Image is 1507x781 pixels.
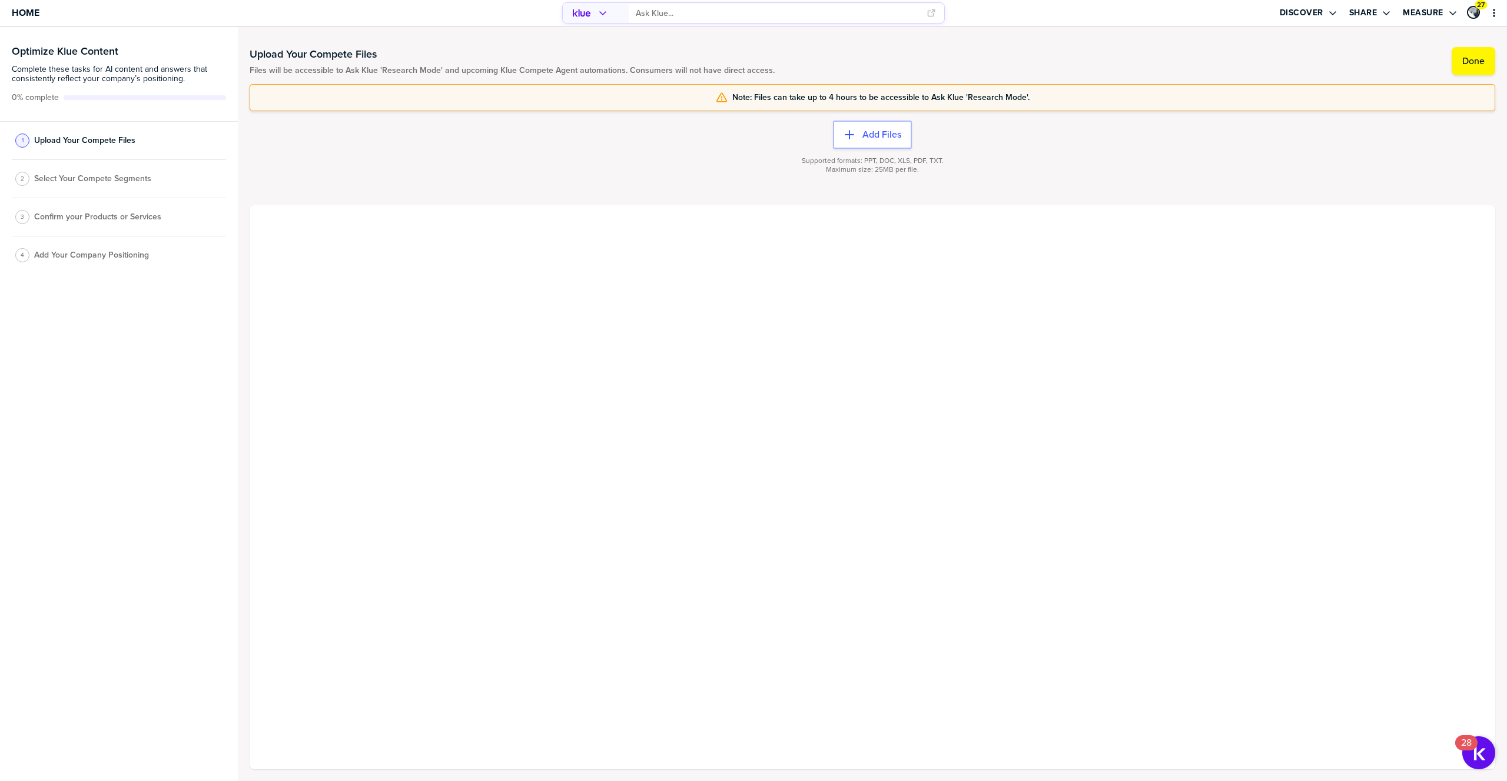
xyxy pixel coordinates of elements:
[802,156,944,165] span: Supported formats: PPT, DOC, XLS, PDF, TXT.
[1280,8,1323,18] label: Discover
[12,46,226,56] h3: Optimize Klue Content
[21,251,24,259] span: 4
[34,174,151,183] span: Select Your Compete Segments
[1468,7,1479,18] img: 80f7c9fa3b1e01c4e88e1d678b39c264-sml.png
[12,65,226,84] span: Complete these tasks for AI content and answers that consistently reflect your company’s position...
[22,136,24,145] span: 1
[826,165,919,174] span: Maximum size: 25MB per file.
[250,66,775,75] span: Files will be accessible to Ask Klue 'Research Mode' and upcoming Klue Compete Agent automations....
[12,8,39,18] span: Home
[21,212,24,221] span: 3
[1403,8,1443,18] label: Measure
[862,129,901,141] label: Add Files
[1462,736,1495,769] button: Open Resource Center, 28 new notifications
[1461,743,1472,758] div: 28
[1349,8,1377,18] label: Share
[34,136,135,145] span: Upload Your Compete Files
[636,4,920,23] input: Ask Klue...
[34,251,149,260] span: Add Your Company Positioning
[732,93,1030,102] span: Note: Files can take up to 4 hours to be accessible to Ask Klue 'Research Mode'.
[1452,47,1495,75] button: Done
[34,212,161,222] span: Confirm your Products or Services
[1466,5,1481,20] a: Edit Profile
[12,93,59,102] span: Active
[250,47,775,61] h1: Upload Your Compete Files
[1467,6,1480,19] div: Peter Craigen
[1462,55,1485,67] label: Done
[833,121,912,149] button: Add Files
[1477,1,1485,9] span: 27
[21,174,24,183] span: 2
